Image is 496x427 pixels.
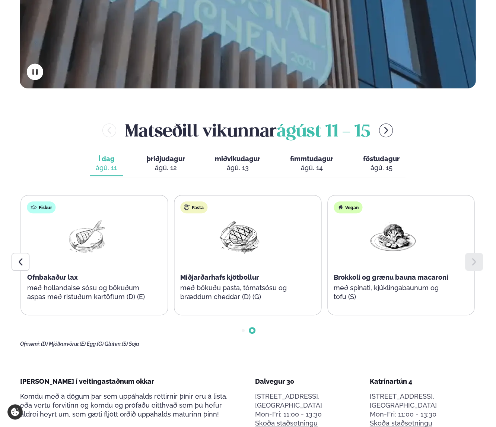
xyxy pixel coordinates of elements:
img: pasta.svg [184,204,190,210]
div: Pasta [180,201,207,213]
span: (D) Mjólkurvörur, [41,341,80,347]
div: Dalvegur 30 [255,377,361,386]
p: með spínati, kjúklingabaunum og tofu (S) [334,283,452,301]
img: Vegan.png [369,219,417,254]
button: föstudagur ágú. 15 [357,151,406,176]
span: ágúst 11 - 15 [277,124,370,140]
a: Cookie settings [7,404,23,420]
div: ágú. 13 [215,163,260,172]
span: Komdu með á dögum þar sem uppáhalds réttirnir þínir eru á lista, eða vertu forvitinn og komdu og ... [20,392,228,418]
span: Go to slide 2 [251,329,254,332]
div: Katrínartún 4 [370,377,476,386]
span: þriðjudagur [147,155,185,163]
button: fimmtudagur ágú. 14 [284,151,339,176]
button: menu-btn-right [379,123,393,137]
span: Ofnæmi: [20,341,40,347]
button: miðvikudagur ágú. 13 [209,151,266,176]
button: menu-btn-left [102,123,116,137]
span: Miðjarðarhafs kjötbollur [180,273,259,281]
button: Í dag ágú. 11 [90,151,123,176]
img: fish.svg [31,204,37,210]
span: (S) Soja [122,341,139,347]
div: Fiskur [27,201,56,213]
span: Brokkoli og grænu bauna macaroni [334,273,448,281]
span: fimmtudagur [290,155,333,163]
button: þriðjudagur ágú. 12 [141,151,191,176]
h2: Matseðill vikunnar [125,118,370,142]
span: Í dag [96,154,117,163]
p: [STREET_ADDRESS], [GEOGRAPHIC_DATA] [370,392,476,410]
div: Mon-Fri: 11:00 - 13:30 [370,410,476,419]
span: Go to slide 1 [242,329,245,332]
span: miðvikudagur [215,155,260,163]
span: (E) Egg, [80,341,97,347]
div: ágú. 15 [363,163,400,172]
p: með hollandaise sósu og bökuðum aspas með ristuðum kartöflum (D) (E) [27,283,146,301]
div: Vegan [334,201,362,213]
img: Vegan.svg [337,204,343,210]
img: Fish.png [63,219,110,254]
div: ágú. 12 [147,163,185,172]
div: Mon-Fri: 11:00 - 13:30 [255,410,361,419]
span: (G) Glúten, [97,341,122,347]
span: Ofnbakaður lax [27,273,78,281]
img: Beef-Meat.png [216,219,263,254]
div: ágú. 14 [290,163,333,172]
span: föstudagur [363,155,400,163]
p: [STREET_ADDRESS], [GEOGRAPHIC_DATA] [255,392,361,410]
span: [PERSON_NAME] í veitingastaðnum okkar [20,377,154,385]
div: ágú. 11 [96,163,117,172]
p: með bökuðu pasta, tómatsósu og bræddum cheddar (D) (G) [180,283,299,301]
